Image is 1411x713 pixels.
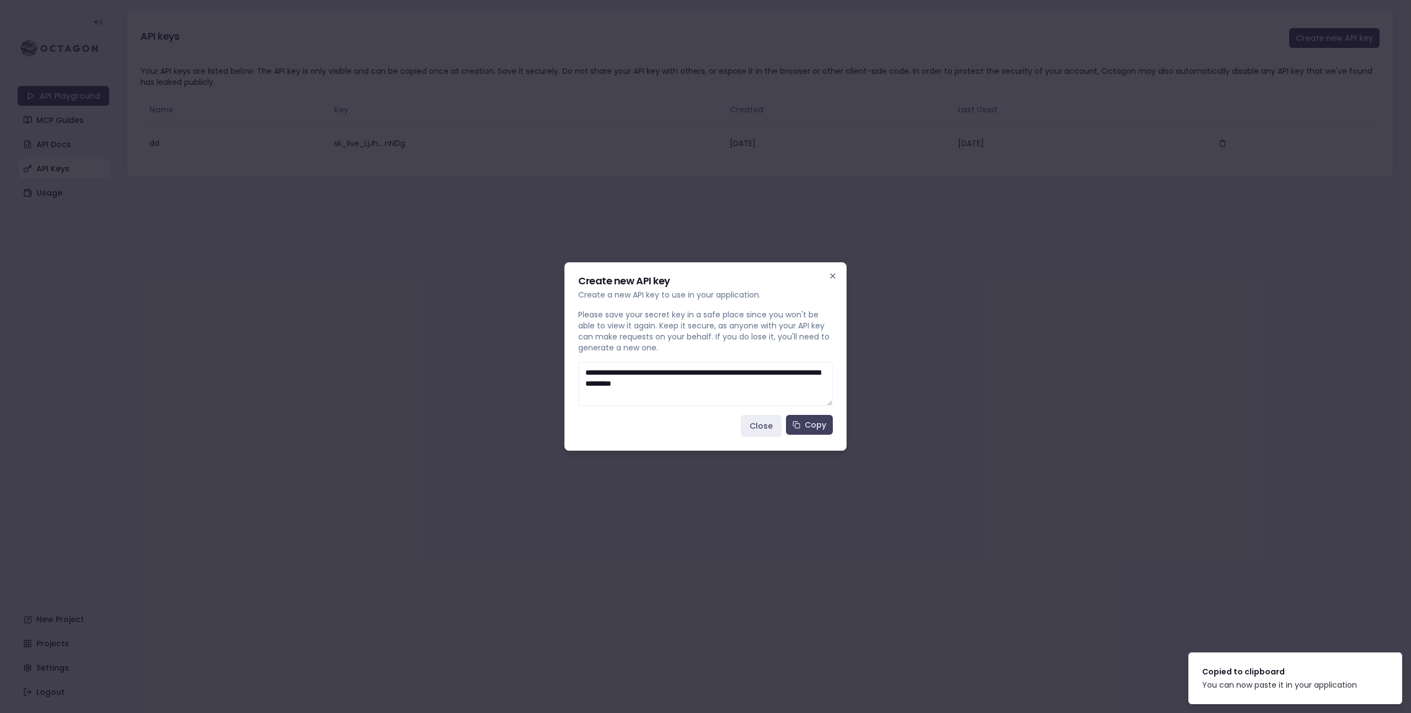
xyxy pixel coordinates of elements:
[1202,666,1357,677] div: Copied to clipboard
[578,276,833,286] h2: Create new API key
[578,309,833,353] p: Please save your secret key in a safe place since you won't be able to view it again. Keep it sec...
[1202,679,1357,690] div: You can now paste it in your application
[741,415,782,437] button: Close
[578,289,833,300] p: Create a new API key to use in your application.
[786,415,833,435] button: Copy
